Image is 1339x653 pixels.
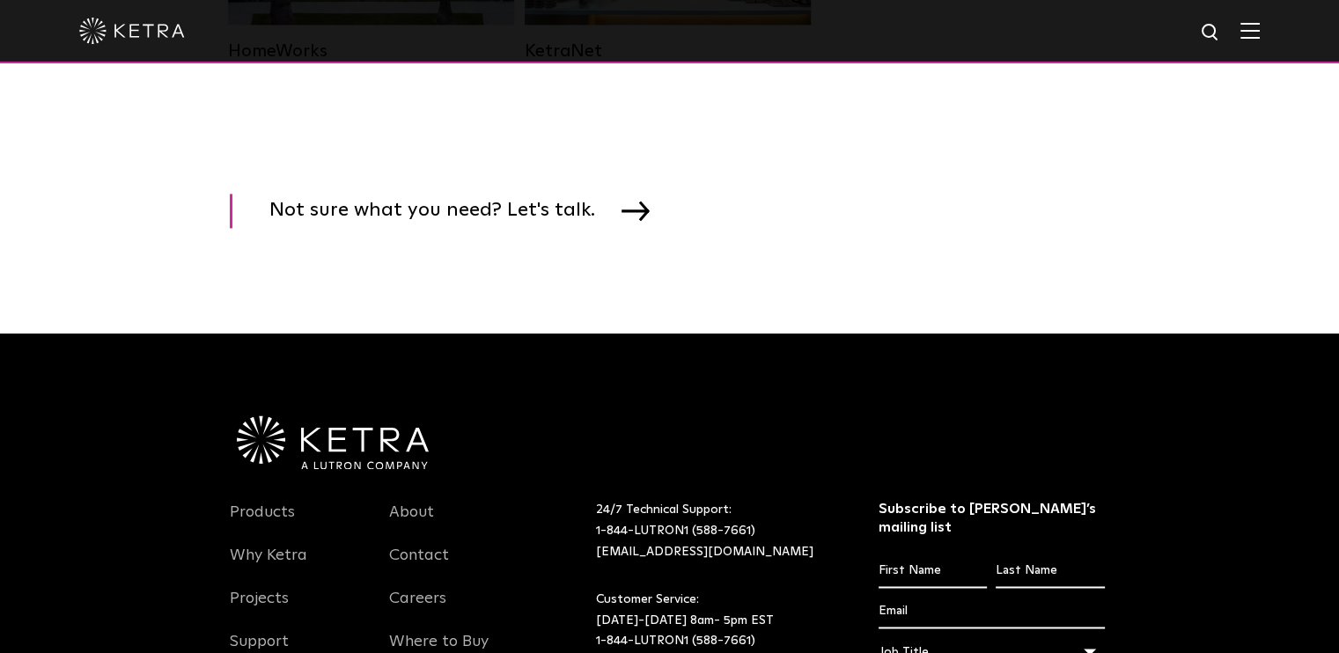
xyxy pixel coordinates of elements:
span: Not sure what you need? Let's talk. [269,194,622,228]
a: Not sure what you need? Let's talk. [230,194,672,228]
a: [EMAIL_ADDRESS][DOMAIN_NAME] [596,546,813,558]
img: Ketra-aLutronCo_White_RGB [237,415,429,470]
a: Careers [389,589,446,629]
a: Projects [230,589,289,629]
img: ketra-logo-2019-white [79,18,185,44]
input: First Name [879,554,987,588]
a: 1-844-LUTRON1 (588-7661) [596,525,755,537]
img: search icon [1200,22,1222,44]
a: Why Ketra [230,546,307,586]
a: Products [230,503,295,543]
p: Customer Service: [DATE]-[DATE] 8am- 5pm EST [596,590,835,652]
input: Email [879,595,1105,628]
p: 24/7 Technical Support: [596,500,835,562]
img: Hamburger%20Nav.svg [1240,22,1260,39]
a: About [389,503,434,543]
h3: Subscribe to [PERSON_NAME]’s mailing list [879,500,1105,537]
input: Last Name [996,554,1104,588]
a: 1-844-LUTRON1 (588-7661) [596,635,755,647]
a: Contact [389,546,449,586]
img: arrow [622,201,650,220]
